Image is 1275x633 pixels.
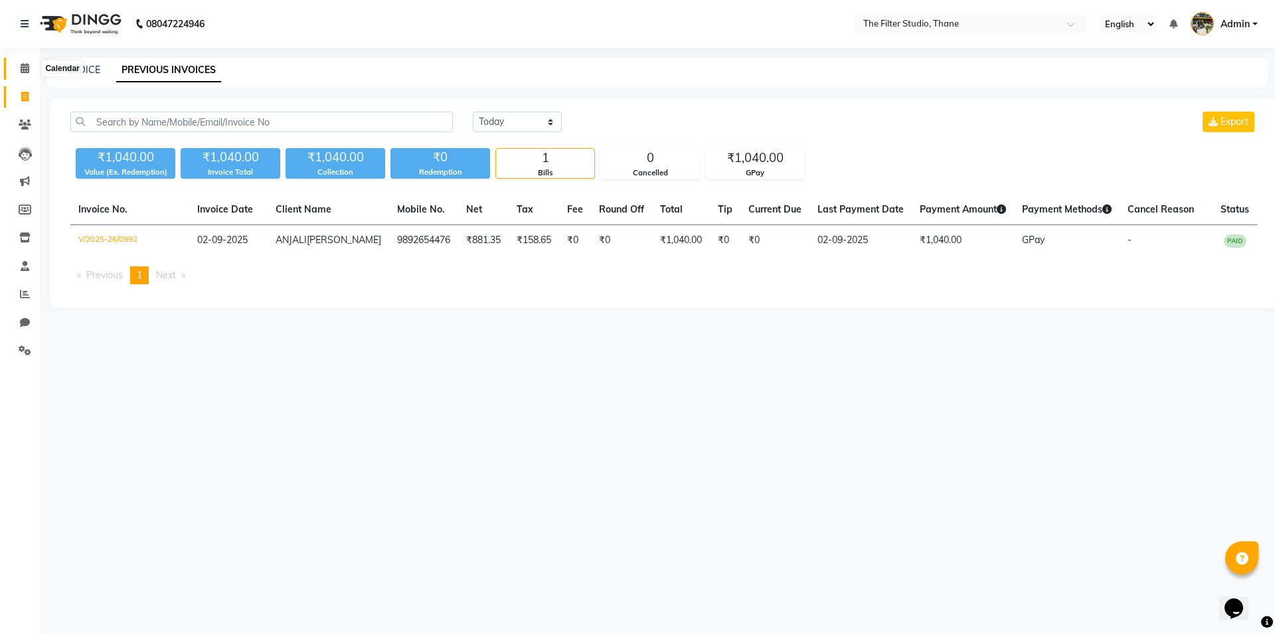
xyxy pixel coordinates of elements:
[1128,234,1132,246] span: -
[809,225,912,256] td: 02-09-2025
[76,148,175,167] div: ₹1,040.00
[509,225,559,256] td: ₹158.65
[70,112,453,132] input: Search by Name/Mobile/Email/Invoice No
[42,60,82,76] div: Calendar
[307,234,381,246] span: [PERSON_NAME]
[146,5,205,43] b: 08047224946
[706,167,804,179] div: GPay
[920,203,1006,215] span: Payment Amount
[389,225,458,256] td: 9892654476
[197,234,248,246] span: 02-09-2025
[137,269,142,281] span: 1
[78,203,127,215] span: Invoice No.
[286,148,385,167] div: ₹1,040.00
[197,203,253,215] span: Invoice Date
[706,149,804,167] div: ₹1,040.00
[718,203,732,215] span: Tip
[817,203,904,215] span: Last Payment Date
[559,225,591,256] td: ₹0
[1022,203,1112,215] span: Payment Methods
[1221,116,1248,128] span: Export
[286,167,385,178] div: Collection
[70,225,189,256] td: V/2025-26/0992
[1219,580,1262,620] iframe: chat widget
[517,203,533,215] span: Tax
[660,203,683,215] span: Total
[740,225,809,256] td: ₹0
[116,58,221,82] a: PREVIOUS INVOICES
[567,203,583,215] span: Fee
[496,149,594,167] div: 1
[390,148,490,167] div: ₹0
[70,266,1257,284] nav: Pagination
[496,167,594,179] div: Bills
[1221,17,1250,31] span: Admin
[1203,112,1254,132] button: Export
[601,149,699,167] div: 0
[458,225,509,256] td: ₹881.35
[601,167,699,179] div: Cancelled
[748,203,802,215] span: Current Due
[710,225,740,256] td: ₹0
[76,167,175,178] div: Value (Ex. Redemption)
[1191,12,1214,35] img: Admin
[1128,203,1194,215] span: Cancel Reason
[34,5,125,43] img: logo
[390,167,490,178] div: Redemption
[181,148,280,167] div: ₹1,040.00
[599,203,644,215] span: Round Off
[912,225,1014,256] td: ₹1,040.00
[397,203,445,215] span: Mobile No.
[591,225,652,256] td: ₹0
[276,234,307,246] span: ANJALI
[86,269,123,281] span: Previous
[1221,203,1249,215] span: Status
[466,203,482,215] span: Net
[1022,234,1045,246] span: GPay
[276,203,331,215] span: Client Name
[652,225,710,256] td: ₹1,040.00
[181,167,280,178] div: Invoice Total
[156,269,176,281] span: Next
[1224,234,1246,248] span: PAID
